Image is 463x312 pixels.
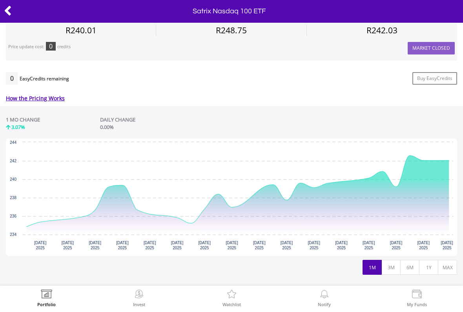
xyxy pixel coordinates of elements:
a: Invest [133,290,145,307]
text: [DATE] 2025 [417,241,430,250]
text: [DATE] 2025 [281,241,293,250]
a: Portfolio [37,290,56,307]
label: Invest [133,302,145,307]
div: 1 MO CHANGE [6,116,40,123]
span: 0.00% [100,123,114,131]
button: 1Y [419,260,438,275]
div: credits [57,44,71,50]
text: [DATE] 2025 [62,241,74,250]
text: [DATE] 2025 [34,241,47,250]
label: Notify [318,302,331,307]
span: 3.07% [11,123,25,131]
img: View Funds [411,290,423,301]
label: Portfolio [37,302,56,307]
img: View Notifications [318,290,330,301]
button: MAX [438,260,457,275]
label: Watchlist [222,302,241,307]
div: DAILY CHANGE [100,116,213,123]
a: Watchlist [222,290,241,307]
button: 6M [400,260,419,275]
text: [DATE] 2025 [144,241,156,250]
a: How the Pricing Works [6,94,65,102]
text: [DATE] 2025 [226,241,238,250]
text: 236 [10,214,16,218]
text: [DATE] 2025 [253,241,266,250]
img: View Portfolio [40,290,53,301]
text: [DATE] 2025 [308,241,321,250]
text: [DATE] 2025 [363,241,375,250]
a: My Funds [407,290,427,307]
a: Buy EasyCredits [412,72,457,85]
div: Chart. Highcharts interactive chart. [6,138,457,256]
svg: Interactive chart [6,138,457,256]
text: 244 [10,140,16,145]
button: 1M [363,260,382,275]
div: EasyCredits remaining [20,76,69,83]
span: R248.75 [216,25,247,36]
text: [DATE] 2025 [335,241,348,250]
a: Notify [318,290,331,307]
label: My Funds [407,302,427,307]
text: [DATE] 2025 [198,241,211,250]
text: [DATE] 2025 [89,241,101,250]
text: [DATE] 2025 [171,241,184,250]
button: 3M [381,260,401,275]
text: 240 [10,177,16,181]
div: 0 [6,72,18,85]
img: Watchlist [226,290,238,301]
text: [DATE] 2025 [390,241,403,250]
text: 238 [10,196,16,200]
text: [DATE] 2025 [441,241,453,250]
span: R240.01 [66,25,97,36]
button: Market Closed [408,42,455,54]
text: 234 [10,232,16,237]
div: 0 [46,42,56,51]
span: R242.03 [366,25,397,36]
div: Price update cost: [8,44,44,50]
text: [DATE] 2025 [116,241,129,250]
text: 242 [10,159,16,163]
img: Invest Now [133,290,145,301]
